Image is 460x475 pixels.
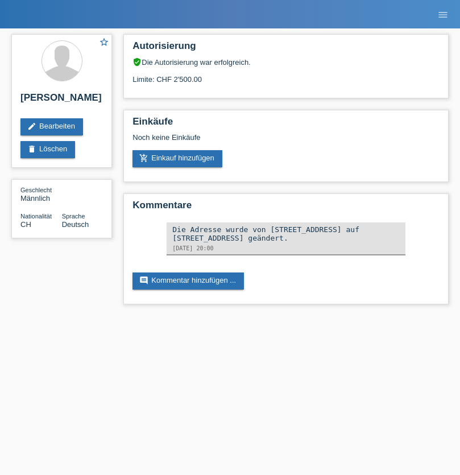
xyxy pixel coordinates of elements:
[20,141,75,158] a: deleteLöschen
[20,187,52,193] span: Geschlecht
[132,57,142,67] i: verified_user
[132,133,440,150] div: Noch keine Einkäufe
[139,276,148,285] i: comment
[132,150,222,167] a: add_shopping_cartEinkauf hinzufügen
[99,37,109,49] a: star_border
[132,67,440,84] div: Limite: CHF 2'500.00
[20,92,103,109] h2: [PERSON_NAME]
[132,200,440,217] h2: Kommentare
[432,11,454,18] a: menu
[27,144,36,154] i: delete
[132,40,440,57] h2: Autorisierung
[20,220,31,229] span: Schweiz
[20,118,83,135] a: editBearbeiten
[20,213,52,220] span: Nationalität
[437,9,449,20] i: menu
[139,154,148,163] i: add_shopping_cart
[132,57,440,67] div: Die Autorisierung war erfolgreich.
[62,220,89,229] span: Deutsch
[27,122,36,131] i: edit
[132,116,440,133] h2: Einkäufe
[172,245,400,251] div: [DATE] 20:00
[20,185,62,203] div: Männlich
[132,272,244,290] a: commentKommentar hinzufügen ...
[62,213,85,220] span: Sprache
[99,37,109,47] i: star_border
[172,225,400,242] div: Die Adresse wurde von [STREET_ADDRESS] auf [STREET_ADDRESS] geändert.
